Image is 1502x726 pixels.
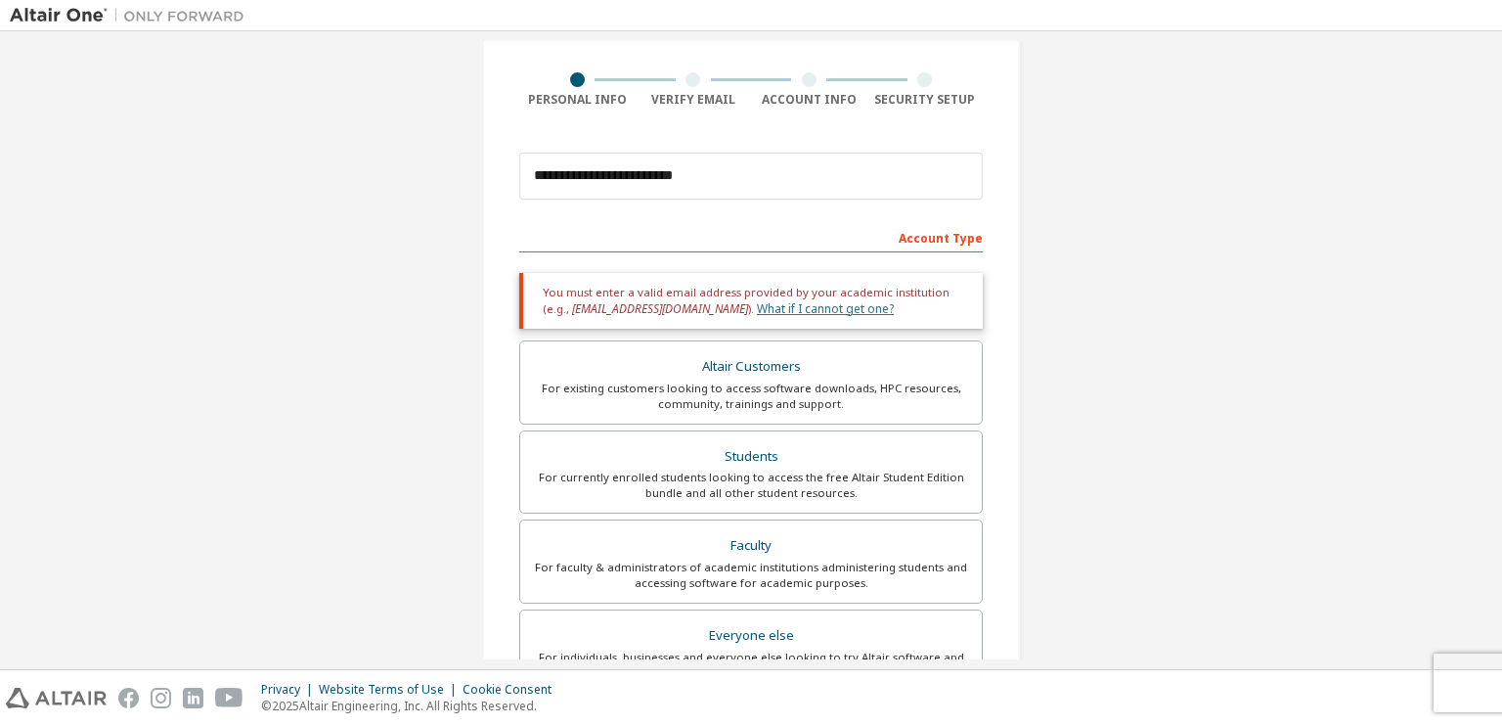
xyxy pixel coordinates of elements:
div: Account Type [519,221,983,252]
a: What if I cannot get one? [757,300,894,317]
div: You must enter a valid email address provided by your academic institution (e.g., ). [519,273,983,329]
span: [EMAIL_ADDRESS][DOMAIN_NAME] [572,300,748,317]
div: Privacy [261,682,319,698]
p: © 2025 Altair Engineering, Inc. All Rights Reserved. [261,698,563,714]
img: linkedin.svg [183,688,203,708]
div: Cookie Consent [463,682,563,698]
img: Altair One [10,6,254,25]
img: facebook.svg [118,688,139,708]
div: Faculty [532,532,970,560]
div: For currently enrolled students looking to access the free Altair Student Edition bundle and all ... [532,470,970,501]
div: For faculty & administrators of academic institutions administering students and accessing softwa... [532,560,970,591]
div: For individuals, businesses and everyone else looking to try Altair software and explore our prod... [532,650,970,681]
img: altair_logo.svg [6,688,107,708]
div: Everyone else [532,622,970,650]
div: Website Terms of Use [319,682,463,698]
div: Altair Customers [532,353,970,381]
div: Security Setup [867,92,984,108]
div: Verify Email [636,92,752,108]
div: Account Info [751,92,867,108]
div: Students [532,443,970,471]
img: instagram.svg [151,688,171,708]
div: Personal Info [519,92,636,108]
div: For existing customers looking to access software downloads, HPC resources, community, trainings ... [532,381,970,412]
img: youtube.svg [215,688,243,708]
